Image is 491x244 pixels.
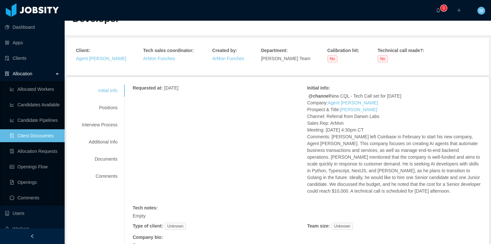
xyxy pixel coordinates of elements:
a: icon: file-searchClient Discoveries [10,129,59,142]
div: Initial Info [74,85,125,97]
div: Additional Info [74,136,125,148]
a: icon: line-chartCandidate Pipelines [10,114,59,127]
strong: Initial info : [307,85,330,90]
strong: Requested at : [133,85,163,90]
span: No [378,55,388,62]
div: Documents [74,153,125,165]
strong: @channel [308,93,330,99]
sup: 0 [441,5,447,11]
p: New CQL - Tech Call set for [DATE] Company: Prospect & Title: Channel: Referral from Darwin Labs ... [307,93,482,195]
a: icon: auditClients [5,52,59,65]
strong: Calibration hit : [327,48,359,53]
span: Unknown [332,223,353,230]
strong: Department : [261,48,287,53]
div: Comments [74,170,125,182]
i: icon: bell [436,8,441,13]
div: Positions [74,102,125,114]
a: [PERSON_NAME] [340,107,377,112]
span: Empty [133,213,145,218]
i: icon: plus [457,8,461,13]
a: Agent [PERSON_NAME] [328,100,378,105]
a: Agent [PERSON_NAME] [76,56,126,61]
span: [PERSON_NAME] Team [261,56,310,61]
span: M [479,7,483,15]
strong: Tech notes : [133,205,158,210]
strong: Client : [76,48,90,53]
span: [DATE] [164,85,178,90]
a: icon: robotUsers [5,207,59,220]
strong: Tech sales coordinator : [143,48,194,53]
a: icon: appstoreApps [5,36,59,49]
a: icon: userWorkers [5,222,59,235]
i: icon: solution [5,71,9,76]
strong: Company bio : [133,235,163,240]
a: icon: line-chartAllocated Workers [10,83,59,96]
span: No [327,55,337,62]
a: ArMon Funches [212,56,244,61]
a: ArMon Funches [143,56,175,61]
div: Interview Process [74,119,125,131]
a: icon: file-textOpenings [10,176,59,189]
a: icon: idcardOpenings Flow [10,160,59,173]
a: icon: pie-chartDashboard [5,21,59,34]
span: Allocation [13,71,32,76]
strong: Team size : [307,223,330,228]
span: Unknown [165,223,186,230]
strong: Technical call made? : [378,48,424,53]
a: icon: file-doneAllocation Requests [10,145,59,158]
strong: Created by : [212,48,237,53]
a: icon: messageComments [10,191,59,204]
strong: Type of client : [133,223,163,228]
a: icon: line-chartCandidates Available [10,98,59,111]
